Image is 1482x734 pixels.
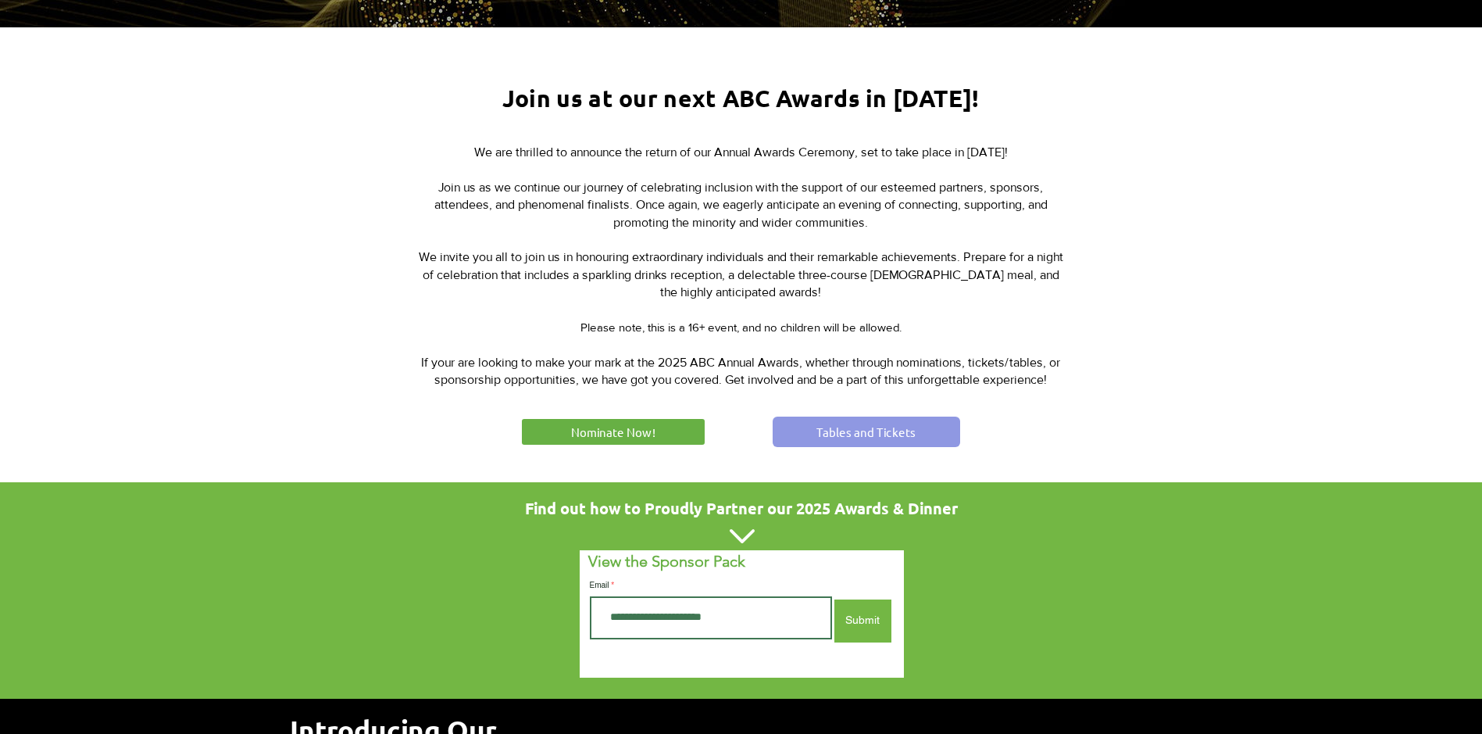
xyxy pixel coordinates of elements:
[588,552,745,571] span: View the Sponsor Pack
[474,145,1008,159] span: We are thrilled to announce the return of our Annual Awards Ceremony, set to take place in [DATE]!
[580,320,902,334] span: Please note, this is a 16+ event, and no children will be allowed.
[421,356,1060,386] span: If your are looking to make your mark at the 2025 ABC Annual Awards, whether through nominations,...
[816,424,916,440] span: Tables and Tickets
[845,613,880,628] span: Submit
[419,250,1063,299] span: We invite you all to join us in honouring extraordinary individuals and their remarkable achievem...
[434,181,1048,229] span: Join us as we continue our journey of celebrating inclusion with the support of our esteemed part...
[834,600,891,643] button: Submit
[773,417,960,447] a: Tables and Tickets
[520,417,707,447] a: Nominate Now!
[525,498,958,518] span: Find out how to Proudly Partner our 2025 Awards & Dinner
[571,424,655,440] span: Nominate Now!
[502,84,979,113] span: Join us at our next ABC Awards in [DATE]!
[590,582,832,589] label: Email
